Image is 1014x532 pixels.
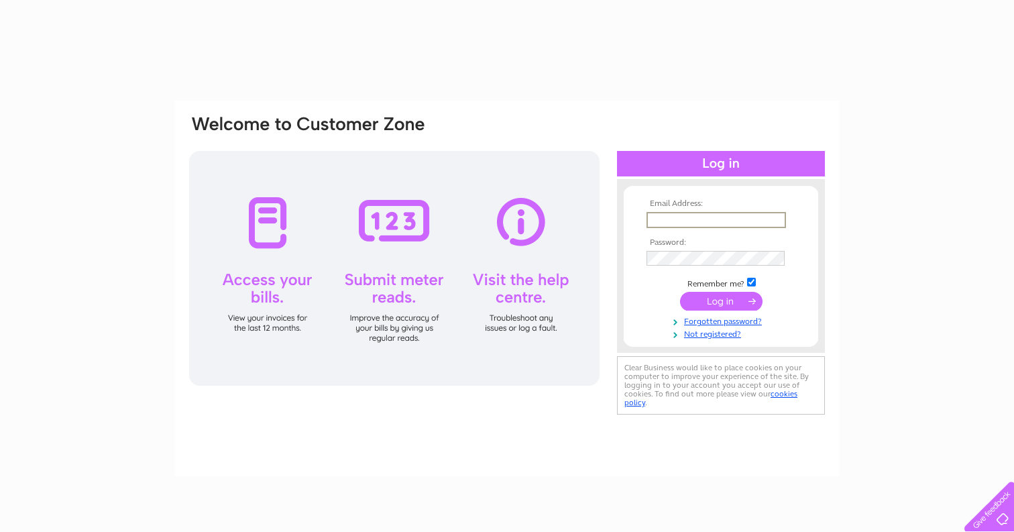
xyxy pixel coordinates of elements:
a: cookies policy [624,389,797,407]
input: Submit [680,292,763,311]
th: Email Address: [643,199,799,209]
th: Password: [643,238,799,248]
td: Remember me? [643,276,799,289]
a: Not registered? [646,327,799,339]
a: Forgotten password? [646,314,799,327]
div: Clear Business would like to place cookies on your computer to improve your experience of the sit... [617,356,825,415]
